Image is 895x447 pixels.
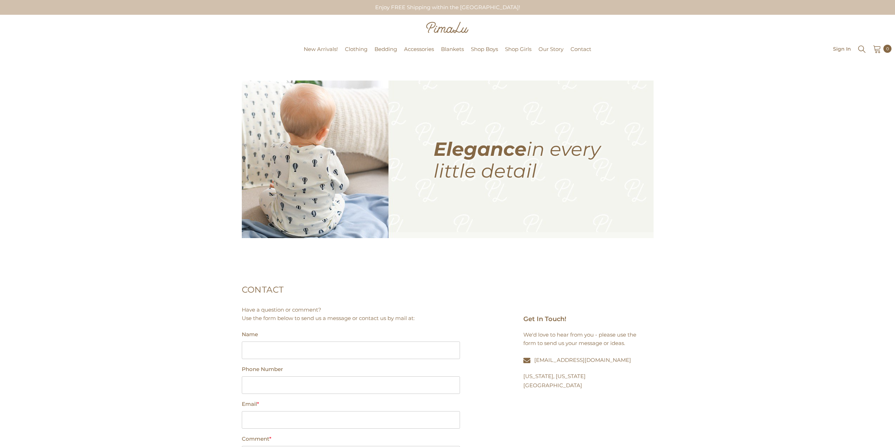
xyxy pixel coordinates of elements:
a: New Arrivals! [300,45,341,63]
div: We'd love to hear from you - please use the form to send us your message or ideas. [523,331,643,347]
h3: Elegance [434,138,645,182]
a: Shop Girls [502,45,535,63]
label: Email [242,400,460,408]
div: Enjoy FREE Shipping within the [GEOGRAPHIC_DATA]! [369,1,526,14]
span: Clothing [345,46,367,52]
label: Name [242,330,460,339]
a: Bedding [371,45,401,63]
span: New Arrivals! [304,46,338,52]
label: Comment [242,435,460,443]
img: Pimalu [426,22,468,33]
label: Phone number [242,365,460,373]
a: Shop Boys [467,45,502,63]
a: Sign In [833,46,851,51]
a: [EMAIL_ADDRESS][DOMAIN_NAME] [534,357,631,363]
span: Our Story [538,46,563,52]
a: Our Story [535,45,567,63]
span: in every little detail [434,138,600,183]
a: Blankets [437,45,467,63]
span: Shop Boys [471,46,498,52]
p: [US_STATE], [US_STATE] [GEOGRAPHIC_DATA] [523,372,643,390]
span: Contact [571,46,591,52]
span: Have a question or comment? Use the form below to send us a message or contact us by mail at: [242,306,415,321]
a: Pimalu [4,47,26,52]
h2: Get In Touch! [523,314,643,331]
summary: Search [857,44,866,54]
span: 0 [886,45,889,53]
a: Clothing [341,45,371,63]
span: Accessories [404,46,434,52]
h1: Contact [242,273,654,306]
a: Contact [567,45,595,63]
span: Shop Girls [505,46,531,52]
span: Blankets [441,46,464,52]
span: Bedding [374,46,397,52]
a: Accessories [401,45,437,63]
